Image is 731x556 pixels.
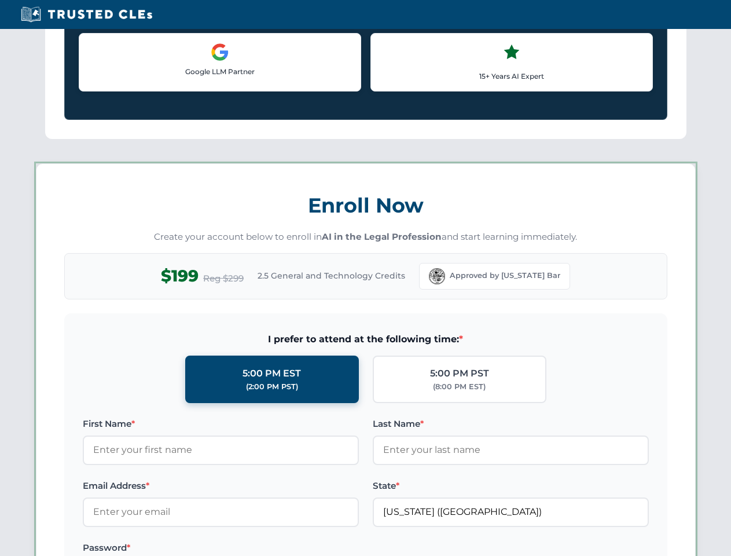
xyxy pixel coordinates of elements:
p: Create your account below to enroll in and start learning immediately. [64,231,667,244]
img: Trusted CLEs [17,6,156,23]
input: Enter your first name [83,436,359,464]
h3: Enroll Now [64,187,667,224]
div: 5:00 PM PST [430,366,489,381]
input: Florida (FL) [373,498,649,526]
div: (8:00 PM EST) [433,381,486,393]
input: Enter your last name [373,436,649,464]
span: Reg $299 [203,272,244,286]
img: Florida Bar [429,268,445,284]
strong: AI in the Legal Profession [322,231,442,242]
span: Approved by [US_STATE] Bar [450,270,560,281]
div: 5:00 PM EST [243,366,301,381]
img: Google [211,43,229,61]
p: 15+ Years AI Expert [380,71,643,82]
label: State [373,479,649,493]
label: First Name [83,417,359,431]
input: Enter your email [83,498,359,526]
label: Email Address [83,479,359,493]
span: $199 [161,263,199,289]
p: Google LLM Partner [89,66,351,77]
span: 2.5 General and Technology Credits [258,269,405,282]
label: Last Name [373,417,649,431]
div: (2:00 PM PST) [246,381,298,393]
label: Password [83,541,359,555]
span: I prefer to attend at the following time: [83,332,649,347]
